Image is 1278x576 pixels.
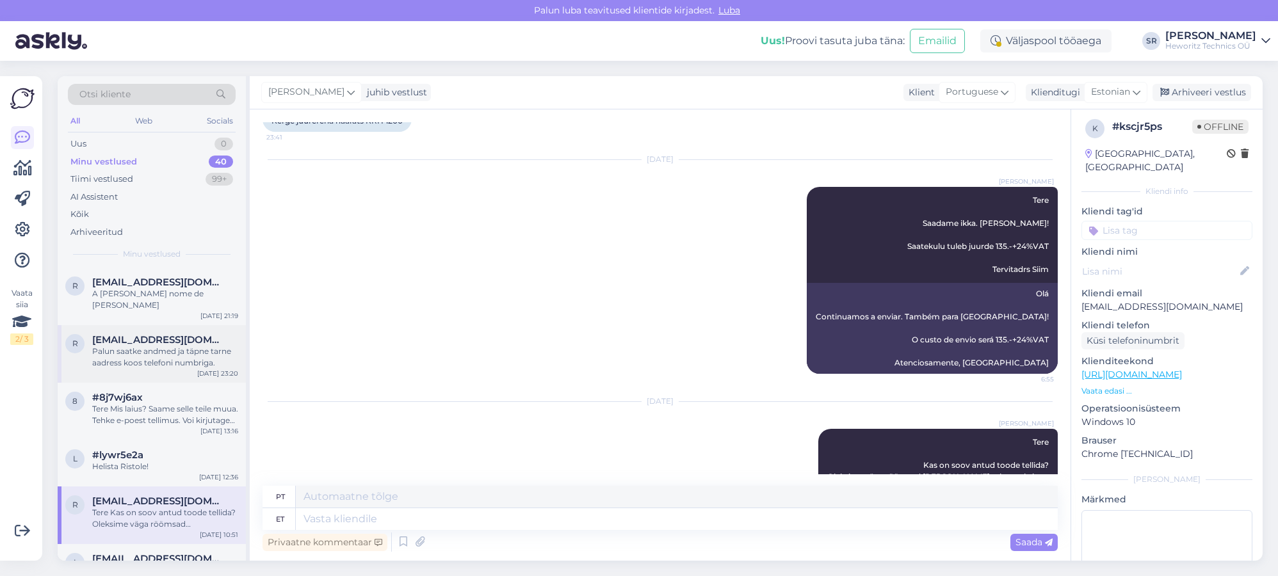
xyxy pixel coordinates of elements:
div: Palun saatke andmed ja täpne tarne aadress koos telefoni numbriga. [92,346,238,369]
button: Emailid [910,29,965,53]
p: [EMAIL_ADDRESS][DOMAIN_NAME] [1081,300,1252,314]
span: Saada [1015,536,1053,548]
span: 6:55 [1006,374,1054,384]
div: Kliendi info [1081,186,1252,197]
div: Privaatne kommentaar [263,534,387,551]
div: Tiimi vestlused [70,173,133,186]
span: r [72,281,78,291]
div: [DATE] 21:19 [200,311,238,321]
div: # kscjr5ps [1112,119,1192,134]
span: Minu vestlused [123,248,181,260]
p: Windows 10 [1081,415,1252,429]
input: Lisa tag [1081,221,1252,240]
p: Märkmed [1081,493,1252,506]
p: Vaata edasi ... [1081,385,1252,397]
a: [PERSON_NAME]Heworitz Technics OÜ [1165,31,1270,51]
b: Uus! [761,35,785,47]
div: Tere Mis laius? Saame selle teile muua. Tehke e-poest tellimus. Voi kirjutage mulle meilile [EMAI... [92,403,238,426]
div: SR [1142,32,1160,50]
div: [GEOGRAPHIC_DATA], [GEOGRAPHIC_DATA] [1085,147,1227,174]
div: Tere Kas on soov antud toode tellida? Oleksime väga röömsad [PERSON_NAME] teha saaksime. Siim [92,507,238,530]
div: 40 [209,156,233,168]
p: Kliendi telefon [1081,319,1252,332]
div: 0 [214,138,233,150]
div: Heworitz Technics OÜ [1165,41,1256,51]
div: AI Assistent [70,191,118,204]
div: Küsi telefoninumbrit [1081,332,1185,349]
div: Vaata siia [10,287,33,345]
div: Väljaspool tööaega [980,29,1112,52]
span: rodrisil01@gmail.com [92,334,225,346]
div: 2 / 3 [10,333,33,345]
div: [DATE] [263,396,1058,407]
div: Helista Ristole! [92,461,238,472]
p: Kliendi email [1081,287,1252,300]
div: Web [133,113,155,129]
div: [DATE] [263,154,1058,165]
span: 23:41 [266,132,314,142]
span: i [74,557,76,567]
input: Lisa nimi [1082,264,1238,278]
div: Proovi tasuta juba täna: [761,33,905,49]
div: A [PERSON_NAME] nome de [PERSON_NAME] [92,288,238,311]
span: Luba [715,4,744,16]
div: [DATE] 23:20 [197,369,238,378]
div: Minu vestlused [70,156,137,168]
span: #lywr5e2a [92,449,143,461]
span: Estonian [1091,85,1130,99]
span: Offline [1192,120,1249,134]
div: Arhiveeri vestlus [1153,84,1251,101]
div: Uus [70,138,86,150]
span: r [72,500,78,509]
div: Arhiveeritud [70,226,123,239]
div: pt [276,486,285,508]
div: [DATE] 13:16 [200,426,238,436]
p: Operatsioonisüsteem [1081,402,1252,415]
a: [URL][DOMAIN_NAME] [1081,369,1182,380]
span: 8 [72,396,77,406]
span: k [1092,124,1098,133]
div: [DATE] 10:51 [200,530,238,540]
div: juhib vestlust [362,86,427,99]
p: Kliendi tag'id [1081,205,1252,218]
div: Klient [903,86,935,99]
span: #8j7wj6ax [92,392,143,403]
img: Askly Logo [10,86,35,111]
span: r [72,339,78,348]
span: rodrisil01@gmail.com [92,276,225,288]
div: Kõik [70,208,89,221]
span: [PERSON_NAME] [268,85,344,99]
span: [PERSON_NAME] [999,419,1054,428]
div: All [68,113,83,129]
div: Klienditugi [1026,86,1080,99]
div: 99+ [206,173,233,186]
div: Olá Continuamos a enviar. Também para [GEOGRAPHIC_DATA]! O custo de envio será 135.-+24%VAT Atenc... [807,283,1058,374]
div: [PERSON_NAME] [1165,31,1256,41]
div: [DATE] 12:36 [199,472,238,482]
span: rodrisil01@gmail.com [92,495,225,507]
span: l [73,454,77,463]
p: Chrome [TECHNICAL_ID] [1081,447,1252,461]
span: [PERSON_NAME] [999,177,1054,186]
div: Socials [204,113,236,129]
div: et [276,508,284,530]
p: Klienditeekond [1081,355,1252,368]
span: Otsi kliente [79,88,131,101]
span: info@voonamae.eu [92,553,225,564]
p: Kliendi nimi [1081,245,1252,259]
div: [PERSON_NAME] [1081,474,1252,485]
p: Brauser [1081,434,1252,447]
span: Portuguese [946,85,998,99]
